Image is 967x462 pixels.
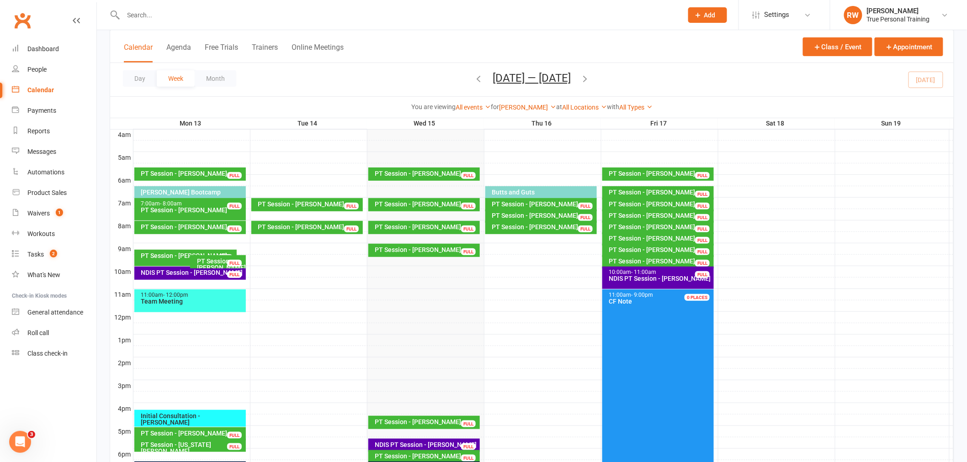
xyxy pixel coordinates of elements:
div: Team Meeting [141,298,244,304]
div: FULL [344,226,359,232]
span: 2 [50,250,57,257]
div: PT Session - [PERSON_NAME] [258,201,361,207]
div: PT Session - [PERSON_NAME] [375,201,478,207]
div: FULL [227,443,242,450]
button: Week [157,70,195,87]
th: 4am [110,129,133,140]
div: PT Session - [PERSON_NAME] [141,224,244,230]
th: 2pm [110,357,133,368]
span: Add [704,11,716,19]
strong: for [491,103,499,110]
th: Sat 18 [718,118,835,129]
th: 12pm [110,311,133,323]
div: FULL [461,203,476,210]
div: PT Session - [PERSON_NAME] [492,212,595,219]
div: FULL [227,172,242,179]
div: FULL [695,237,710,244]
th: Mon 13 [133,118,250,129]
button: Agenda [166,43,191,63]
div: PT Session - [PERSON_NAME] [609,258,712,264]
div: PT Session - [PERSON_NAME] [609,189,712,195]
div: 0 PLACES [685,294,710,301]
th: Tue 14 [250,118,367,129]
div: FULL [227,226,242,232]
button: Calendar [124,43,153,63]
th: 11am [110,289,133,300]
div: FULL [695,191,710,198]
div: Tasks [27,251,44,258]
span: 1 [56,209,63,216]
iframe: Intercom live chat [9,431,31,453]
div: PT Session - [PERSON_NAME] [141,430,244,436]
div: RW [844,6,862,24]
span: CF Note [609,298,632,305]
div: Calendar [27,86,54,94]
div: PT Session - [PERSON_NAME] [258,224,361,230]
a: General attendance kiosk mode [12,302,96,323]
div: True Personal Training [867,15,930,23]
div: PT Session - [PERSON_NAME] [141,170,244,177]
div: FULL [461,226,476,232]
a: Waivers 1 [12,203,96,224]
th: Wed 15 [367,118,484,129]
div: PT Session - [PERSON_NAME] [375,224,478,230]
a: Tasks 2 [12,244,96,265]
div: PT Session - [PERSON_NAME] [609,201,712,207]
div: Reports [27,127,50,135]
th: 6pm [110,448,133,460]
div: 11:00am [609,292,712,298]
div: NDIS PT Session - [PERSON_NAME] [375,441,478,448]
div: PT Session - [PERSON_NAME] [197,258,244,271]
div: Class check-in [27,350,68,357]
span: Settings [765,5,790,25]
div: Workouts [27,230,55,237]
a: Class kiosk mode [12,343,96,364]
button: Class / Event [803,37,872,56]
div: Automations [27,168,64,176]
button: Day [123,70,157,87]
div: PT Session - [PERSON_NAME] [609,235,712,241]
button: Month [195,70,236,87]
div: PT Session - [PERSON_NAME] [492,201,595,207]
div: FULL [578,226,593,232]
div: [PERSON_NAME] [867,7,930,15]
div: PT Session - [PERSON_NAME] [141,252,235,259]
a: All Locations [562,104,607,111]
button: Free Trials [205,43,238,63]
a: All Types [619,104,653,111]
th: 8am [110,220,133,231]
span: 3 [28,431,35,438]
a: People [12,59,96,80]
a: Automations [12,162,96,183]
button: Online Meetings [292,43,344,63]
div: Payments [27,107,56,114]
div: FULL [578,214,593,221]
div: FULL [695,203,710,210]
div: FULL [461,443,476,450]
div: PT Session - [PERSON_NAME] [609,170,712,177]
input: Search... [121,9,676,21]
a: Messages [12,142,96,162]
span: - 8:00am [160,200,182,207]
div: PT Session - [PERSON_NAME] [375,247,478,253]
div: FULL [461,420,476,427]
th: 9am [110,243,133,254]
div: PT Session - [PERSON_NAME] [375,453,478,459]
div: FULL [461,172,476,179]
a: Reports [12,121,96,142]
div: FULL [695,214,710,221]
strong: with [607,103,619,110]
div: FULL [461,455,476,462]
button: [DATE] — [DATE] [493,72,571,84]
div: People [27,66,47,73]
th: Thu 16 [484,118,601,129]
div: 7:00am [141,201,244,207]
div: General attendance [27,309,83,316]
div: NDIS PT Session - [PERSON_NAME] [141,269,244,276]
div: FULL [227,432,242,439]
div: Butts and Guts [492,189,595,195]
th: Fri 17 [601,118,718,129]
span: - 12:00pm [164,292,189,298]
div: Dashboard [27,45,59,52]
th: 6am [110,174,133,186]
